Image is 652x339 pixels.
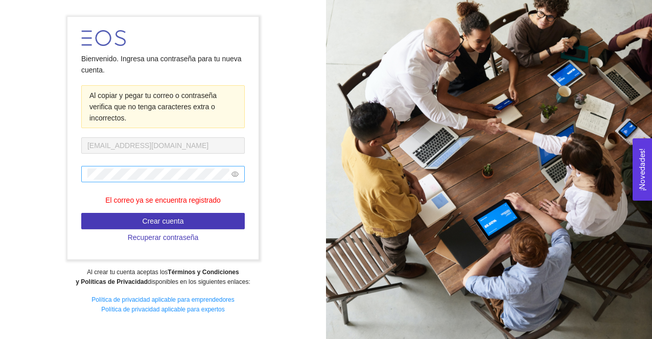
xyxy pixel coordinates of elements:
[128,232,199,243] span: Recuperar contraseña
[143,215,184,227] span: Crear cuenta
[81,30,126,46] img: LOGO
[81,53,245,76] div: Bienvenido. Ingresa una contraseña para tu nueva cuenta.
[76,269,239,285] strong: Términos y Condiciones y Políticas de Privacidad
[81,233,245,241] a: Recuperar contraseña
[101,306,224,313] a: Política de privacidad aplicable para expertos
[231,171,239,178] span: eye
[81,229,245,246] button: Recuperar contraseña
[89,90,237,124] div: Al copiar y pegar tu correo o contraseña verifica que no tenga caracteres extra o incorrectos.
[81,213,245,229] button: Crear cuenta
[633,138,652,201] button: Open Feedback Widget
[81,195,245,206] p: El correo ya se encuentra registrado
[91,296,235,303] a: Política de privacidad aplicable para emprendedores
[7,268,319,287] div: Al crear tu cuenta aceptas los disponibles en los siguientes enlaces:
[81,137,245,154] input: Correo electrónico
